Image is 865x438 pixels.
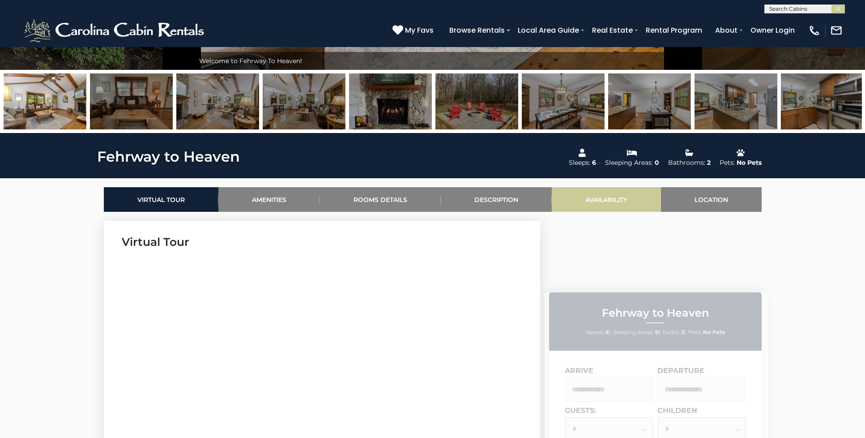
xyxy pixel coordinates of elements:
[195,52,670,70] div: Welcome to Fehrway To Heaven!
[320,187,441,212] a: Rooms Details
[435,73,518,129] img: 163280695
[392,25,436,36] a: My Favs
[405,25,434,36] span: My Favs
[104,187,218,212] a: Virtual Tour
[711,22,742,38] a: About
[513,22,584,38] a: Local Area Guide
[445,22,509,38] a: Browse Rentals
[661,187,762,212] a: Location
[176,73,259,129] img: 163280688
[808,24,821,37] img: phone-regular-white.png
[218,187,320,212] a: Amenities
[641,22,707,38] a: Rental Program
[608,73,691,129] img: 163280670
[349,73,432,129] img: 165053548
[22,17,208,44] img: White-1-2.png
[781,73,864,129] img: 163280672
[122,234,522,250] h3: Virtual Tour
[263,73,345,129] img: 163280668
[746,22,799,38] a: Owner Login
[4,73,86,129] img: 163280667
[441,187,552,212] a: Description
[522,73,605,129] img: 163280669
[830,24,843,37] img: mail-regular-white.png
[552,187,661,212] a: Availability
[588,22,637,38] a: Real Estate
[90,73,173,129] img: 165053545
[695,73,777,129] img: 163280671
